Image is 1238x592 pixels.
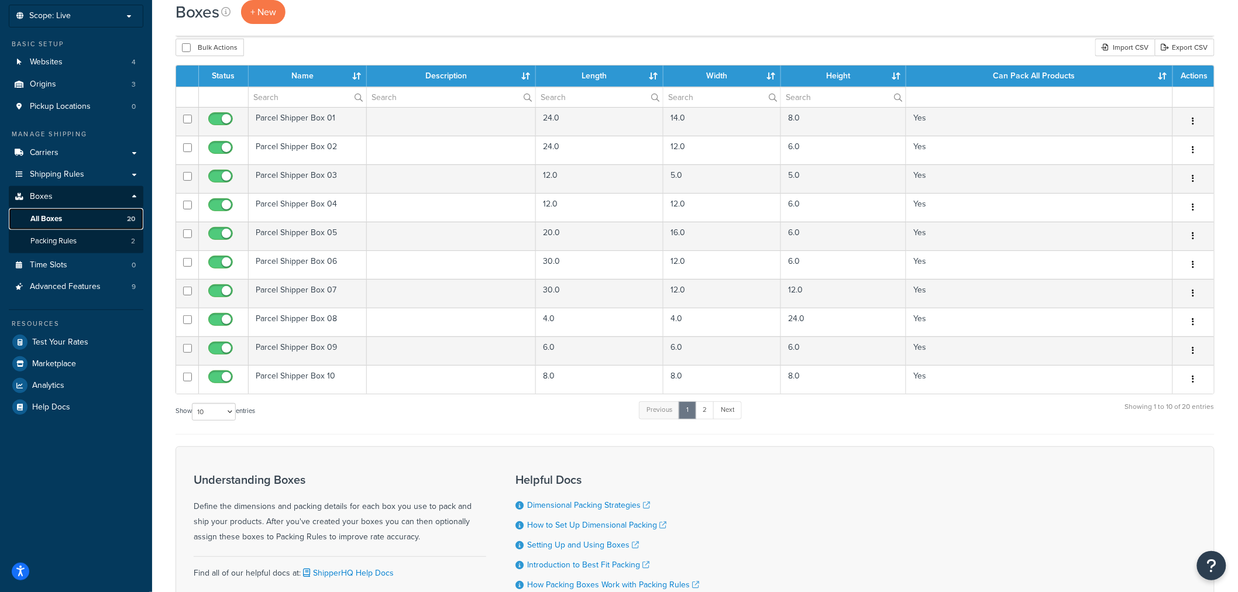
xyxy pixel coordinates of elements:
[9,39,143,49] div: Basic Setup
[536,193,663,222] td: 12.0
[9,254,143,276] li: Time Slots
[906,308,1173,336] td: Yes
[367,66,536,87] th: Description : activate to sort column ascending
[527,499,650,511] a: Dimensional Packing Strategies
[131,236,135,246] span: 2
[367,87,535,107] input: Search
[32,402,70,412] span: Help Docs
[536,308,663,336] td: 4.0
[781,222,906,250] td: 6.0
[527,539,639,551] a: Setting Up and Using Boxes
[906,164,1173,193] td: Yes
[9,51,143,73] li: Websites
[9,186,143,253] li: Boxes
[9,375,143,396] a: Analytics
[536,365,663,394] td: 8.0
[249,164,367,193] td: Parcel Shipper Box 03
[663,164,781,193] td: 5.0
[9,319,143,329] div: Resources
[249,193,367,222] td: Parcel Shipper Box 04
[194,473,486,545] div: Define the dimensions and packing details for each box you use to pack and ship your products. Af...
[536,66,663,87] th: Length : activate to sort column ascending
[9,276,143,298] li: Advanced Features
[30,192,53,202] span: Boxes
[132,102,136,112] span: 0
[249,66,367,87] th: Name : activate to sort column ascending
[1125,400,1215,425] div: Showing 1 to 10 of 20 entries
[906,365,1173,394] td: Yes
[9,186,143,208] a: Boxes
[192,403,236,421] select: Showentries
[663,87,780,107] input: Search
[32,338,88,347] span: Test Your Rates
[9,397,143,418] a: Help Docs
[663,365,781,394] td: 8.0
[9,164,143,185] li: Shipping Rules
[9,96,143,118] li: Pickup Locations
[781,308,906,336] td: 24.0
[639,401,680,419] a: Previous
[536,136,663,164] td: 24.0
[536,250,663,279] td: 30.0
[9,74,143,95] li: Origins
[527,579,699,591] a: How Packing Boxes Work with Packing Rules
[781,107,906,136] td: 8.0
[32,381,64,391] span: Analytics
[9,74,143,95] a: Origins 3
[194,473,486,486] h3: Understanding Boxes
[199,66,249,87] th: Status
[127,214,135,224] span: 20
[132,282,136,292] span: 9
[9,208,143,230] li: All Boxes
[906,279,1173,308] td: Yes
[906,336,1173,365] td: Yes
[527,519,666,531] a: How to Set Up Dimensional Packing
[663,107,781,136] td: 14.0
[781,336,906,365] td: 6.0
[132,80,136,90] span: 3
[29,11,71,21] span: Scope: Live
[30,170,84,180] span: Shipping Rules
[781,279,906,308] td: 12.0
[781,66,906,87] th: Height : activate to sort column ascending
[906,136,1173,164] td: Yes
[249,365,367,394] td: Parcel Shipper Box 10
[9,254,143,276] a: Time Slots 0
[249,336,367,365] td: Parcel Shipper Box 09
[781,365,906,394] td: 8.0
[176,403,255,421] label: Show entries
[249,136,367,164] td: Parcel Shipper Box 02
[1197,551,1226,580] button: Open Resource Center
[30,80,56,90] span: Origins
[30,282,101,292] span: Advanced Features
[663,222,781,250] td: 16.0
[663,250,781,279] td: 12.0
[194,556,486,581] div: Find all of our helpful docs at:
[30,236,77,246] span: Packing Rules
[906,193,1173,222] td: Yes
[249,308,367,336] td: Parcel Shipper Box 08
[663,193,781,222] td: 12.0
[9,208,143,230] a: All Boxes 20
[176,39,244,56] button: Bulk Actions
[9,230,143,252] a: Packing Rules 2
[906,250,1173,279] td: Yes
[301,567,394,579] a: ShipperHQ Help Docs
[781,250,906,279] td: 6.0
[30,260,67,270] span: Time Slots
[9,332,143,353] a: Test Your Rates
[9,142,143,164] a: Carriers
[713,401,742,419] a: Next
[1095,39,1155,56] div: Import CSV
[9,51,143,73] a: Websites 4
[663,66,781,87] th: Width : activate to sort column ascending
[906,66,1173,87] th: Can Pack All Products : activate to sort column ascending
[30,102,91,112] span: Pickup Locations
[663,336,781,365] td: 6.0
[695,401,714,419] a: 2
[249,107,367,136] td: Parcel Shipper Box 01
[906,107,1173,136] td: Yes
[906,222,1173,250] td: Yes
